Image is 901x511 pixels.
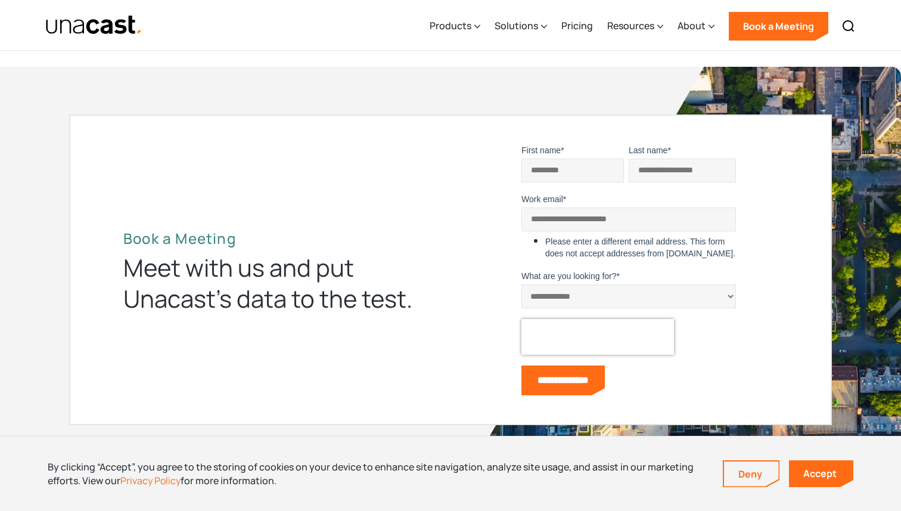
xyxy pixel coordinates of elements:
div: Solutions [495,18,538,33]
div: Products [430,2,480,51]
div: By clicking “Accept”, you agree to the storing of cookies on your device to enhance site navigati... [48,460,705,487]
div: Solutions [495,2,547,51]
div: Meet with us and put Unacast’s data to the test. [123,252,433,314]
a: Pricing [561,2,593,51]
div: About [678,2,714,51]
span: Work email [521,194,563,204]
a: Privacy Policy [120,474,181,487]
a: home [45,15,142,36]
span: Last name [629,145,667,155]
img: Unacast text logo [45,15,142,36]
iframe: reCAPTCHA [521,319,674,355]
span: What are you looking for? [521,271,617,281]
a: Deny [724,462,779,487]
a: Accept [789,460,853,487]
span: First name [521,145,561,155]
img: bird's eye view of the city [468,67,901,473]
div: About [678,18,706,33]
div: Resources [607,2,663,51]
h2: Book a Meeting [123,230,433,247]
a: Book a Meeting [729,12,828,41]
label: Please enter a different email address. This form does not accept addresses from [DOMAIN_NAME]. [545,236,736,259]
div: Resources [607,18,654,33]
div: Products [430,18,471,33]
img: Search icon [841,19,856,33]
